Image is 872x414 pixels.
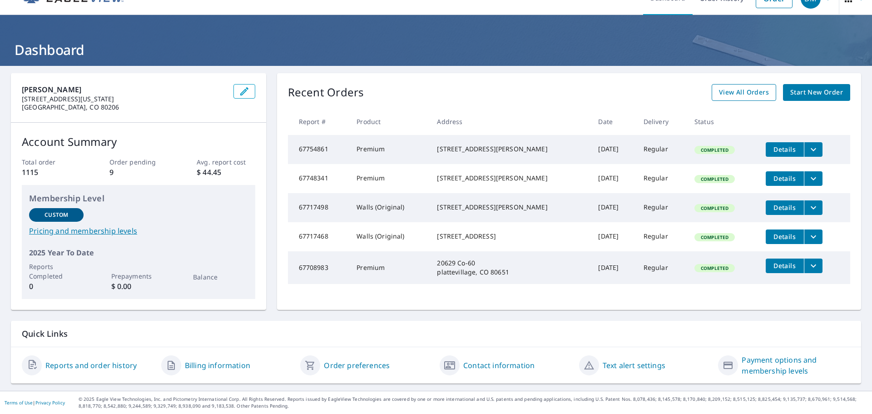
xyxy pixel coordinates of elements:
a: Payment options and membership levels [742,354,850,376]
th: Status [687,108,758,135]
span: Details [771,261,798,270]
th: Address [430,108,591,135]
div: 20629 Co-60 plattevillage, CO 80651 [437,259,584,277]
p: 9 [109,167,168,178]
p: Prepayments [111,271,166,281]
td: 67717498 [288,193,350,222]
div: [STREET_ADDRESS][PERSON_NAME] [437,145,584,154]
span: Completed [695,147,734,153]
th: Product [349,108,430,135]
span: Completed [695,234,734,240]
td: 67754861 [288,135,350,164]
p: $ 0.00 [111,281,166,292]
span: Details [771,145,798,154]
div: [STREET_ADDRESS] [437,232,584,241]
td: [DATE] [591,222,636,251]
p: Order pending [109,157,168,167]
p: 2025 Year To Date [29,247,248,258]
a: Text alert settings [603,360,665,371]
a: View All Orders [712,84,776,101]
button: filesDropdownBtn-67717468 [804,229,822,244]
span: Details [771,232,798,241]
a: Billing information [185,360,250,371]
button: detailsBtn-67717498 [766,200,804,215]
span: Start New Order [790,87,843,98]
td: [DATE] [591,135,636,164]
span: Details [771,203,798,212]
p: Quick Links [22,328,850,339]
td: Walls (Original) [349,222,430,251]
td: Regular [636,251,687,284]
p: Custom [45,211,68,219]
a: Contact information [463,360,535,371]
p: $ 44.45 [197,167,255,178]
p: [STREET_ADDRESS][US_STATE] [22,95,226,103]
td: 67748341 [288,164,350,193]
p: Balance [193,272,248,282]
td: Regular [636,222,687,251]
p: Membership Level [29,192,248,205]
p: [GEOGRAPHIC_DATA], CO 80206 [22,103,226,111]
td: Premium [349,251,430,284]
p: © 2025 Eagle View Technologies, Inc. and Pictometry International Corp. All Rights Reserved. Repo... [79,396,867,409]
th: Report # [288,108,350,135]
button: detailsBtn-67748341 [766,171,804,186]
th: Date [591,108,636,135]
p: | [5,400,65,405]
p: Total order [22,157,80,167]
p: [PERSON_NAME] [22,84,226,95]
span: Completed [695,176,734,182]
th: Delivery [636,108,687,135]
span: Completed [695,205,734,211]
a: Reports and order history [45,360,137,371]
button: filesDropdownBtn-67748341 [804,171,822,186]
button: filesDropdownBtn-67754861 [804,142,822,157]
p: Reports Completed [29,262,84,281]
p: 1115 [22,167,80,178]
span: Completed [695,265,734,271]
td: [DATE] [591,251,636,284]
td: Regular [636,164,687,193]
td: Premium [349,164,430,193]
a: Privacy Policy [35,399,65,406]
td: Regular [636,135,687,164]
td: 67717468 [288,222,350,251]
span: Details [771,174,798,183]
a: Order preferences [324,360,390,371]
a: Start New Order [783,84,850,101]
td: Walls (Original) [349,193,430,222]
p: Recent Orders [288,84,364,101]
div: [STREET_ADDRESS][PERSON_NAME] [437,174,584,183]
h1: Dashboard [11,40,861,59]
span: View All Orders [719,87,769,98]
p: Account Summary [22,134,255,150]
div: [STREET_ADDRESS][PERSON_NAME] [437,203,584,212]
button: filesDropdownBtn-67708983 [804,259,822,273]
td: [DATE] [591,193,636,222]
td: 67708983 [288,251,350,284]
button: detailsBtn-67717468 [766,229,804,244]
p: 0 [29,281,84,292]
p: Avg. report cost [197,157,255,167]
a: Terms of Use [5,399,33,406]
td: [DATE] [591,164,636,193]
button: detailsBtn-67754861 [766,142,804,157]
td: Regular [636,193,687,222]
button: detailsBtn-67708983 [766,259,804,273]
td: Premium [349,135,430,164]
button: filesDropdownBtn-67717498 [804,200,822,215]
a: Pricing and membership levels [29,225,248,236]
